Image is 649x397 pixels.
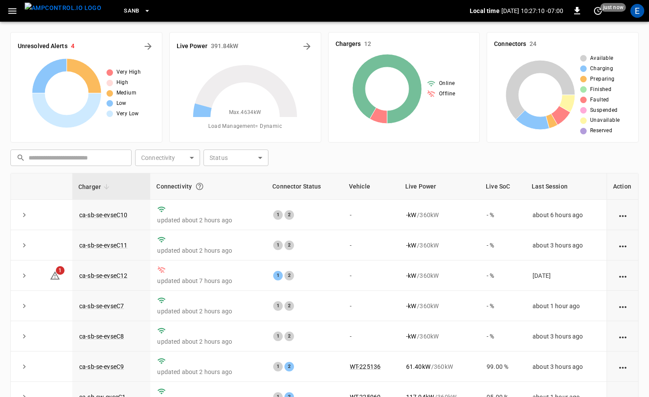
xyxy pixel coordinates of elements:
[406,302,416,310] p: - kW
[590,96,609,104] span: Faulted
[526,351,607,382] td: about 3 hours ago
[208,122,282,131] span: Load Management = Dynamic
[124,6,139,16] span: SanB
[116,89,136,98] span: Medium
[211,42,239,51] h6: 391.84 kW
[617,271,628,280] div: action cell options
[116,99,126,108] span: Low
[192,179,207,194] button: Connection between the charger and our software.
[177,42,207,51] h6: Live Power
[406,211,416,219] p: - kW
[18,299,31,312] button: expand row
[406,332,473,341] div: / 360 kW
[79,333,124,340] a: ca-sb-se-evseC8
[617,211,628,219] div: action cell options
[364,39,371,49] h6: 12
[617,302,628,310] div: action cell options
[18,330,31,343] button: expand row
[406,332,416,341] p: - kW
[399,173,480,200] th: Live Power
[526,173,607,200] th: Last Session
[157,337,259,346] p: updated about 2 hours ago
[343,260,399,291] td: -
[273,271,283,280] div: 1
[406,271,473,280] div: / 360 kW
[116,68,141,77] span: Very High
[79,272,127,279] a: ca-sb-se-evseC12
[590,85,611,94] span: Finished
[284,210,294,220] div: 2
[590,127,612,135] span: Reserved
[273,210,283,220] div: 1
[480,351,526,382] td: 99.00 %
[284,301,294,311] div: 2
[590,106,618,115] span: Suspended
[300,39,314,53] button: Energy Overview
[480,200,526,230] td: - %
[590,116,620,125] span: Unavailable
[156,179,260,194] div: Connectivity
[526,291,607,321] td: about 1 hour ago
[590,75,615,84] span: Preparing
[56,266,65,275] span: 1
[25,3,101,13] img: ampcontrol.io logo
[590,65,613,73] span: Charging
[601,3,626,12] span: just now
[157,277,259,285] p: updated about 7 hours ago
[157,307,259,316] p: updated about 2 hours ago
[470,7,500,15] p: Local time
[480,173,526,200] th: Live SoC
[79,242,127,249] a: ca-sb-se-evseC11
[350,363,381,370] a: WT-225136
[284,241,294,250] div: 2
[284,271,294,280] div: 2
[157,368,259,376] p: updated about 2 hours ago
[406,362,430,371] p: 61.40 kW
[526,321,607,351] td: about 3 hours ago
[607,173,638,200] th: Action
[18,42,68,51] h6: Unresolved Alerts
[18,360,31,373] button: expand row
[526,260,607,291] td: [DATE]
[273,332,283,341] div: 1
[273,241,283,250] div: 1
[617,362,628,371] div: action cell options
[343,321,399,351] td: -
[617,241,628,250] div: action cell options
[406,241,473,250] div: / 360 kW
[18,239,31,252] button: expand row
[526,200,607,230] td: about 6 hours ago
[406,211,473,219] div: / 360 kW
[406,302,473,310] div: / 360 kW
[18,269,31,282] button: expand row
[343,173,399,200] th: Vehicle
[336,39,361,49] h6: Chargers
[284,332,294,341] div: 2
[590,54,613,63] span: Available
[18,208,31,221] button: expand row
[79,303,124,309] a: ca-sb-se-evseC7
[526,230,607,260] td: about 3 hours ago
[78,182,112,192] span: Charger
[480,321,526,351] td: - %
[79,212,127,218] a: ca-sb-se-evseC10
[494,39,526,49] h6: Connectors
[50,272,60,279] a: 1
[284,362,294,371] div: 2
[530,39,536,49] h6: 24
[157,216,259,225] p: updated about 2 hours ago
[480,291,526,321] td: - %
[630,4,644,18] div: profile-icon
[141,39,155,53] button: All Alerts
[273,301,283,311] div: 1
[157,246,259,255] p: updated about 2 hours ago
[480,260,526,291] td: - %
[343,291,399,321] td: -
[480,230,526,260] td: - %
[501,7,563,15] p: [DATE] 10:27:10 -07:00
[71,42,74,51] h6: 4
[617,332,628,341] div: action cell options
[120,3,154,20] button: SanB
[439,90,455,98] span: Offline
[343,200,399,230] td: -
